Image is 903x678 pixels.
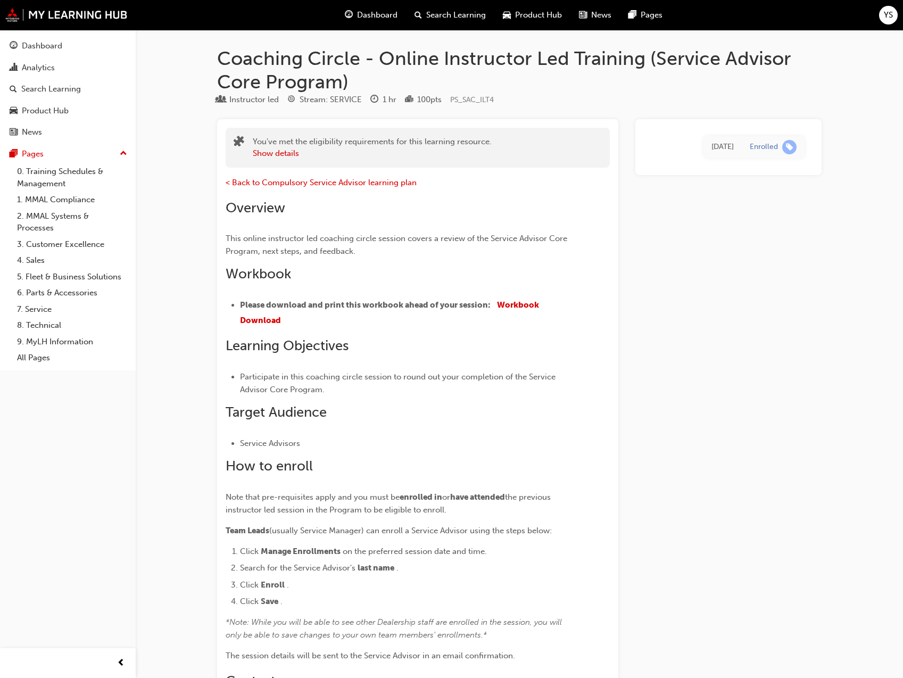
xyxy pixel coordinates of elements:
span: *Note: While you will be able to see other Dealership staff are enrolled in the session, you will... [226,617,564,640]
a: car-iconProduct Hub [494,4,570,26]
span: Product Hub [515,9,562,21]
a: All Pages [13,350,131,366]
a: 3. Customer Excellence [13,236,131,253]
span: on the preferred session date and time. [343,547,487,556]
a: Dashboard [4,36,131,56]
span: Participate in this coaching circle session to round out your completion of the Service Advisor C... [240,372,558,394]
div: Product Hub [22,105,69,117]
span: Learning resource code [450,95,494,104]
h1: Coaching Circle - Online Instructor Led Training (Service Advisor Core Program) [217,47,822,93]
span: learningResourceType_INSTRUCTOR_LED-icon [217,95,225,105]
div: Enrolled [750,142,778,152]
span: News [591,9,611,21]
span: podium-icon [405,95,413,105]
span: Enroll [261,580,285,590]
span: car-icon [10,106,18,116]
div: Search Learning [21,83,81,95]
span: prev-icon [117,657,125,670]
span: or [442,492,450,502]
span: Click [240,597,259,606]
div: You've met the eligibility requirements for this learning resource. [253,136,492,160]
span: Search Learning [426,9,486,21]
span: Click [240,547,259,556]
a: guage-iconDashboard [336,4,406,26]
span: guage-icon [10,42,18,51]
span: . [287,580,289,590]
a: news-iconNews [570,4,620,26]
a: 4. Sales [13,252,131,269]
a: 9. MyLH Information [13,334,131,350]
span: the previous instructor led session in the Program to be eligible to enroll. [226,492,553,515]
a: pages-iconPages [620,4,671,26]
span: Click [240,580,259,590]
span: How to enroll [226,458,313,474]
button: Pages [4,144,131,164]
div: 1 hr [383,94,396,106]
span: Note that pre-requisites apply and you must be [226,492,400,502]
span: (usually Service Manager) can enroll a Service Advisor using the steps below: [269,526,552,535]
a: Product Hub [4,101,131,121]
span: This online instructor led coaching circle session covers a review of the Service Advisor Core Pr... [226,234,569,256]
span: Target Audience [226,404,327,420]
a: 2. MMAL Systems & Processes [13,208,131,236]
button: Show details [253,147,299,160]
span: Team Leads [226,526,269,535]
span: Service Advisors [240,439,300,448]
a: < Back to Compulsory Service Advisor learning plan [226,178,417,187]
span: search-icon [415,9,422,22]
div: Points [405,93,442,106]
span: last name [358,563,394,573]
span: puzzle-icon [234,137,244,149]
a: 0. Training Schedules & Management [13,163,131,192]
span: guage-icon [345,9,353,22]
span: Please download and print this workbook ahead of your session: [240,300,491,310]
a: 7. Service [13,301,131,318]
div: Duration [370,93,396,106]
a: Analytics [4,58,131,78]
span: Search for the Service Advisor's [240,563,355,573]
div: Instructor led [229,94,279,106]
span: up-icon [120,147,127,161]
span: pages-icon [628,9,636,22]
span: . [280,597,283,606]
span: learningRecordVerb_ENROLL-icon [782,140,797,154]
span: Save [261,597,278,606]
span: Workbook [226,266,291,282]
span: YS [884,9,893,21]
span: have attended [450,492,505,502]
div: Type [217,93,279,106]
div: Mon Aug 25 2025 08:03:09 GMT+1000 (Australian Eastern Standard Time) [711,141,734,153]
a: Search Learning [4,79,131,99]
a: 8. Technical [13,317,131,334]
span: target-icon [287,95,295,105]
div: Stream [287,93,362,106]
span: search-icon [10,85,17,94]
div: Dashboard [22,40,62,52]
span: clock-icon [370,95,378,105]
span: Overview [226,200,285,216]
span: chart-icon [10,63,18,73]
div: 100 pts [417,94,442,106]
span: Manage Enrollments [261,547,341,556]
span: Dashboard [357,9,397,21]
a: 6. Parts & Accessories [13,285,131,301]
span: pages-icon [10,150,18,159]
a: 1. MMAL Compliance [13,192,131,208]
span: The session details will be sent to the Service Advisor in an email confirmation. [226,651,515,660]
div: Stream: SERVICE [300,94,362,106]
span: . [396,563,399,573]
div: News [22,126,42,138]
span: Pages [641,9,662,21]
div: Pages [22,148,44,160]
span: news-icon [10,128,18,137]
a: News [4,122,131,142]
span: enrolled in [400,492,442,502]
span: Learning Objectives [226,337,349,354]
a: search-iconSearch Learning [406,4,494,26]
button: DashboardAnalyticsSearch LearningProduct HubNews [4,34,131,144]
button: YS [879,6,898,24]
img: mmal [5,8,128,22]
